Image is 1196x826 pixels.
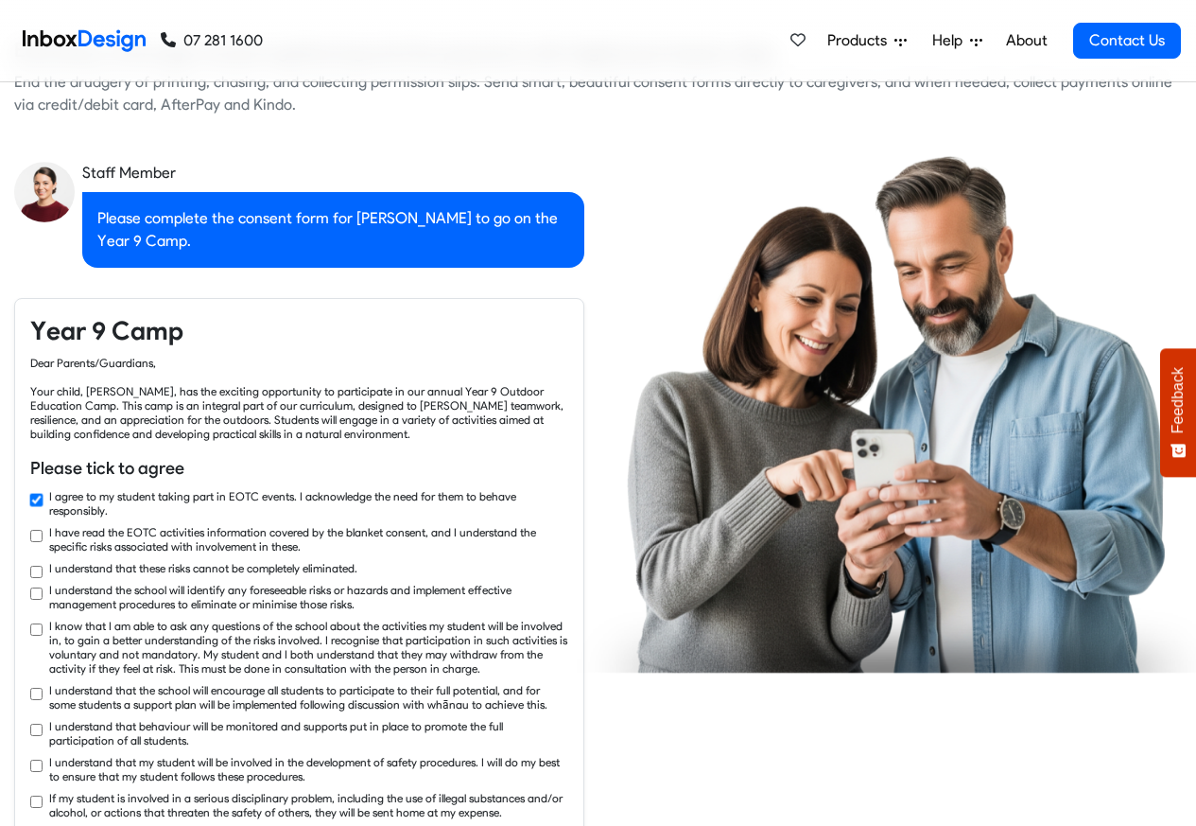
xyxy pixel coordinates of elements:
[49,489,568,518] label: I agree to my student taking part in EOTC events. I acknowledge the need for them to behave respo...
[925,22,990,60] a: Help
[49,683,568,712] label: I understand that the school will encourage all students to participate to their full potential, ...
[14,71,1182,116] div: End the drudgery of printing, chasing, and collecting permission slips. Send smart, beautiful con...
[820,22,914,60] a: Products
[82,192,584,268] div: Please complete the consent form for [PERSON_NAME] to go on the Year 9 Camp.
[827,29,894,52] span: Products
[1160,348,1196,477] button: Feedback - Show survey
[30,456,568,481] h6: Please tick to agree
[49,525,568,554] label: I have read the EOTC activities information covered by the blanket consent, and I understand the ...
[30,356,568,441] div: Dear Parents/Guardians, Your child, [PERSON_NAME], has the exciting opportunity to participate in...
[161,29,263,52] a: 07 281 1600
[30,314,568,348] h4: Year 9 Camp
[49,619,568,676] label: I know that I am able to ask any questions of the school about the activities my student will be ...
[932,29,970,52] span: Help
[49,791,568,819] label: If my student is involved in a serious disciplinary problem, including the use of illegal substan...
[82,162,584,185] div: Staff Member
[49,583,568,611] label: I understand the school will identify any foreseeable risks or hazards and implement effective ma...
[14,162,75,222] img: staff_avatar.png
[49,719,568,747] label: I understand that behaviour will be monitored and supports put in place to promote the full parti...
[1170,367,1187,433] span: Feedback
[1000,22,1052,60] a: About
[49,755,568,783] label: I understand that my student will be involved in the development of safety procedures. I will do ...
[1073,23,1181,59] a: Contact Us
[49,561,357,575] label: I understand that these risks cannot be completely eliminated.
